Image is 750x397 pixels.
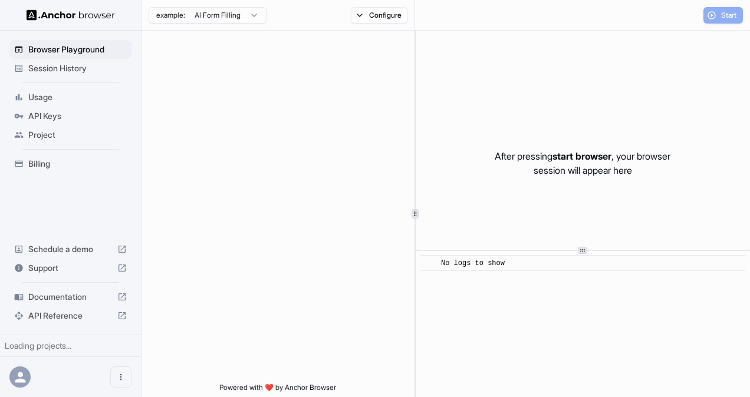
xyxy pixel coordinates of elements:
p: After pressing , your browser session will appear here [495,149,670,177]
span: API Keys [28,110,127,122]
span: API Reference [28,310,113,322]
span: Browser Playground [28,44,127,55]
span: No logs to show [441,259,505,267]
div: API Keys [9,107,131,125]
span: Support [28,262,113,274]
div: API Reference [9,306,131,325]
div: Usage [9,88,131,107]
span: Powered with ❤️ by Anchor Browser [219,383,336,397]
div: Documentation [9,287,131,306]
span: Usage [28,91,127,103]
span: ​ [426,257,432,269]
span: Project [28,129,127,141]
span: Schedule a demo [28,243,113,255]
span: start browser [552,150,611,162]
div: Browser Playground [9,40,131,59]
span: Documentation [28,291,113,303]
div: Billing [9,154,131,173]
button: Open menu [110,366,131,388]
div: Loading projects... [5,340,136,352]
span: example: [156,11,185,20]
div: Support [9,259,131,277]
img: Anchor Logo [27,9,115,21]
div: Project [9,125,131,144]
div: Schedule a demo [9,240,131,259]
button: Configure [351,7,408,24]
div: Session History [9,59,131,78]
span: Session History [28,62,127,74]
span: Billing [28,158,127,170]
